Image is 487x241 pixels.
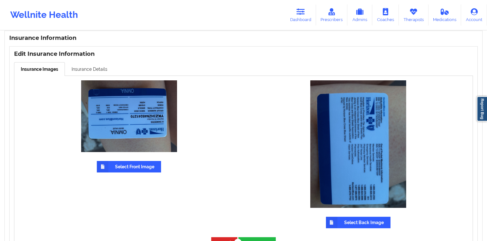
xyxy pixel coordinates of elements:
[285,4,316,26] a: Dashboard
[477,96,487,121] a: Report Bug
[372,4,399,26] a: Coaches
[461,4,487,26] a: Account
[14,62,65,76] a: Insurance Images
[65,62,114,76] a: Insurance Details
[81,80,177,152] img: Avatar
[97,161,161,172] label: Select Front Image
[14,50,473,58] h3: Edit Insurance Information
[399,4,429,26] a: Therapists
[347,4,372,26] a: Admins
[310,80,406,208] img: Avatar
[9,34,478,42] h3: Insurance Information
[316,4,348,26] a: Prescribers
[326,217,390,228] label: Select Back Image
[429,4,461,26] a: Medications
